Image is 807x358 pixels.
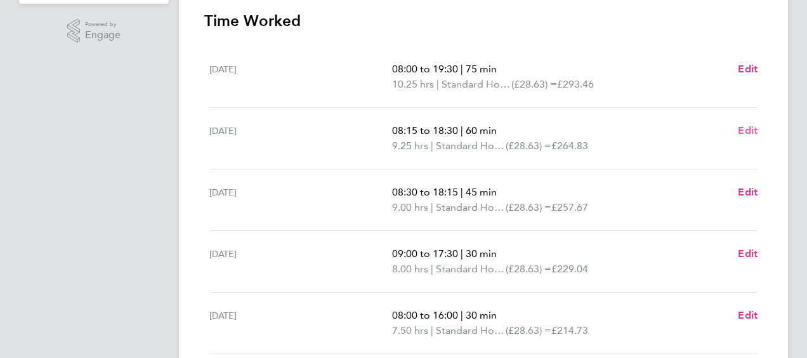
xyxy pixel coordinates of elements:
span: | [461,309,463,321]
span: Standard Hourly [436,138,506,154]
div: [DATE] [209,62,392,92]
span: 10.25 hrs [392,78,434,90]
span: Edit [738,124,758,136]
span: 30 min [466,309,497,321]
span: 08:15 to 18:30 [392,124,458,136]
span: Engage [85,30,121,41]
span: | [431,201,433,213]
span: £214.73 [551,324,588,336]
span: Standard Hourly [436,200,506,215]
span: | [431,140,433,152]
span: Standard Hourly [436,323,506,338]
span: (£28.63) = [511,78,557,90]
span: Standard Hourly [442,77,511,92]
span: £293.46 [557,78,594,90]
h3: Time Worked [204,11,763,31]
span: Edit [738,248,758,260]
span: 7.50 hrs [392,324,428,336]
span: 08:30 to 18:15 [392,186,458,198]
a: Edit [738,308,758,323]
span: (£28.63) = [506,324,551,336]
span: Edit [738,186,758,198]
span: | [431,263,433,275]
span: 9.25 hrs [392,140,428,152]
span: | [436,78,439,90]
div: [DATE] [209,123,392,154]
span: | [461,248,463,260]
span: | [461,63,463,75]
span: 09:00 to 17:30 [392,248,458,260]
span: (£28.63) = [506,140,551,152]
div: [DATE] [209,246,392,277]
span: £264.83 [551,140,588,152]
a: Edit [738,246,758,262]
span: Standard Hourly [436,262,506,277]
span: Powered by [85,19,121,30]
a: Edit [738,123,758,138]
a: Edit [738,185,758,200]
span: Edit [738,63,758,75]
span: | [431,324,433,336]
span: | [461,124,463,136]
span: 08:00 to 19:30 [392,63,458,75]
span: 08:00 to 16:00 [392,309,458,321]
span: (£28.63) = [506,201,551,213]
span: 60 min [466,124,497,136]
a: Powered byEngage [67,19,121,43]
a: Edit [738,62,758,77]
div: [DATE] [209,185,392,215]
span: £229.04 [551,263,588,275]
span: Edit [738,309,758,321]
span: 8.00 hrs [392,263,428,275]
span: 9.00 hrs [392,201,428,213]
span: (£28.63) = [506,263,551,275]
span: 45 min [466,186,497,198]
span: £257.67 [551,201,588,213]
span: | [461,186,463,198]
span: 30 min [466,248,497,260]
span: 75 min [466,63,497,75]
div: [DATE] [209,308,392,338]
